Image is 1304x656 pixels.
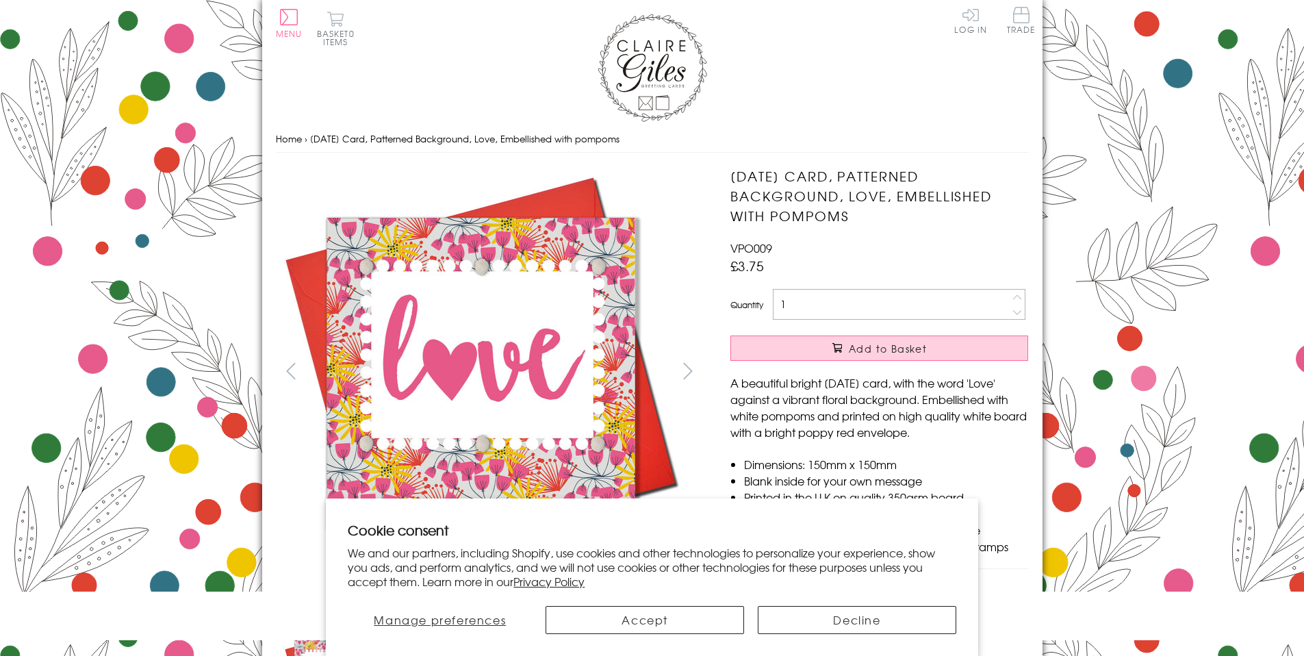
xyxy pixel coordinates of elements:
button: prev [276,355,307,386]
li: Blank inside for your own message [744,472,1028,489]
button: Decline [758,606,956,634]
p: We and our partners, including Shopify, use cookies and other technologies to personalize your ex... [348,546,956,588]
h2: Cookie consent [348,520,956,540]
span: VPO009 [730,240,772,256]
span: › [305,132,307,145]
label: Quantity [730,299,763,311]
a: Privacy Policy [513,573,585,590]
button: Menu [276,9,303,38]
img: Valentine's Day Card, Patterned Background, Love, Embellished with pompoms [275,166,686,577]
a: Trade [1007,7,1036,36]
button: next [672,355,703,386]
span: Manage preferences [374,611,506,628]
h1: [DATE] Card, Patterned Background, Love, Embellished with pompoms [730,166,1028,225]
span: Add to Basket [849,342,927,355]
li: Dimensions: 150mm x 150mm [744,456,1028,472]
p: A beautiful bright [DATE] card, with the word 'Love' against a vibrant floral background. Embelli... [730,375,1028,440]
button: Accept [546,606,744,634]
img: Claire Giles Greetings Cards [598,14,707,122]
span: Trade [1007,7,1036,34]
span: [DATE] Card, Patterned Background, Love, Embellished with pompoms [310,132,619,145]
a: Log In [954,7,987,34]
img: Valentine's Day Card, Patterned Background, Love, Embellished with pompoms [703,166,1114,545]
span: £3.75 [730,256,764,275]
li: Printed in the U.K on quality 350gsm board [744,489,1028,505]
a: Home [276,132,302,145]
button: Add to Basket [730,336,1028,361]
button: Manage preferences [348,606,532,634]
span: 0 items [323,27,355,48]
nav: breadcrumbs [276,125,1029,153]
button: Basket0 items [317,11,355,46]
span: Menu [276,27,303,40]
